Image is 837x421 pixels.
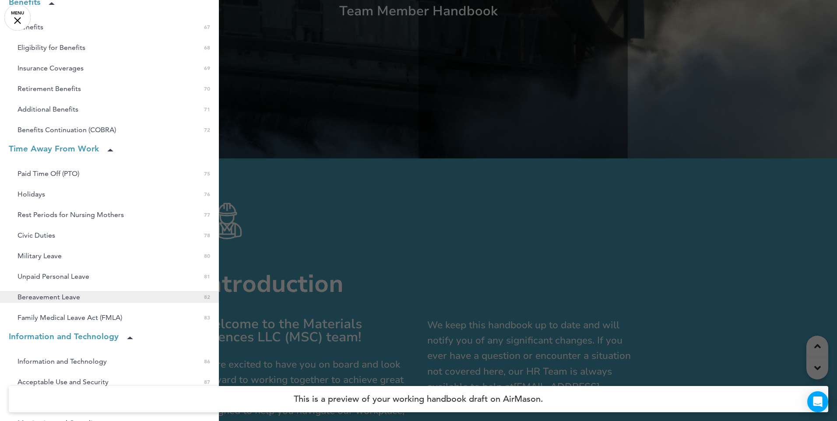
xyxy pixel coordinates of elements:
[18,293,80,301] span: Bereavement Leave
[18,85,81,92] span: Retirement Benefits
[204,358,210,365] span: 86
[18,211,124,218] span: Rest Periods for Nursing Mothers
[18,232,55,239] span: Civic Duties
[204,211,210,218] span: 77
[204,190,210,198] span: 76
[204,105,210,113] span: 71
[4,4,31,31] a: MENU
[18,378,109,386] span: Acceptable Use and Security
[204,85,210,92] span: 70
[204,126,210,133] span: 72
[18,23,43,31] span: Benefits
[204,64,210,72] span: 69
[204,170,210,177] span: 75
[18,44,85,51] span: Eligibility for Benefits
[18,105,78,113] span: Additional Benefits
[18,358,107,365] span: Information and Technology
[204,314,210,321] span: 83
[204,378,210,386] span: 87
[204,232,210,239] span: 78
[204,23,210,31] span: 67
[18,126,116,133] span: Benefits Continuation (COBRA)
[18,314,122,321] span: Family Medical Leave Act (FMLA)
[807,391,828,412] div: Open Intercom Messenger
[18,64,84,72] span: Insurance Coverages
[204,44,210,51] span: 68
[204,252,210,260] span: 80
[204,273,210,280] span: 81
[18,170,79,177] span: Paid Time Off (PTO)
[18,190,45,198] span: Holidays
[204,293,210,301] span: 82
[18,252,62,260] span: Military Leave
[9,386,828,412] h4: This is a preview of your working handbook draft on AirMason.
[18,273,89,280] span: Unpaid Personal Leave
